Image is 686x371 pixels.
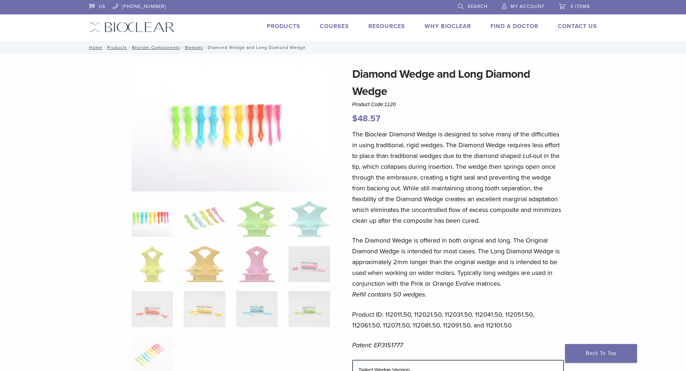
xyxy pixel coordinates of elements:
em: Refill contains 50 wedges. [352,290,426,298]
span: Search [467,4,488,9]
img: Diamond Wedge and Long Diamond Wedge - Image 10 [184,291,225,327]
img: Diamond Wedge and Long Diamond Wedge - Image 11 [236,291,278,327]
img: Diamond Wedge and Long Diamond Wedge - Image 12 [288,291,330,327]
img: DSC_0187_v3-1920x1218-1-324x324.png [131,201,173,237]
nav: Diamond Wedge and Long Diamond Wedge [84,41,602,54]
a: Products [107,45,127,50]
span: 1120 [385,101,396,107]
bdi: 48.57 [352,113,380,124]
span: My Account [511,4,544,9]
img: Diamond Wedge and Long Diamond Wedge - Image 8 [288,246,330,282]
span: / [102,46,107,49]
span: $ [352,113,358,124]
img: Diamond Wedge and Long Diamond Wedge - Image 9 [131,291,173,327]
p: The Bioclear Diamond Wedge is designed to solve many of the difficulties in using traditional, ri... [352,129,564,226]
p: The Diamond Wedge is offered in both original and long. The Original Diamond Wedge is intended fo... [352,235,564,300]
a: Contact Us [558,23,597,30]
h1: Diamond Wedge and Long Diamond Wedge [352,65,564,100]
em: Patent: EP3151777 [352,341,403,349]
a: Back To Top [565,344,637,363]
a: Why Bioclear [425,23,471,30]
img: Diamond Wedge and Long Diamond Wedge - Image 2 [184,201,225,237]
img: Diamond Wedge and Long Diamond Wedge - Image 4 [288,201,330,237]
img: Diamond Wedge and Long Diamond Wedge - Image 7 [239,246,275,282]
img: Diamond Wedge and Long Diamond Wedge - Image 6 [185,246,225,282]
p: Product ID: 112011.50, 112021.50, 112031.50, 112041.50, 112051.50, 112061.50, 112071.50, 112081.5... [352,309,564,331]
span: / [180,46,185,49]
a: Find A Doctor [490,23,538,30]
a: Products [267,23,300,30]
a: Wedges [185,45,203,50]
img: Diamond Wedge and Long Diamond Wedge - Image 5 [139,246,165,282]
img: Bioclear [89,22,175,32]
span: Product Code: [352,101,396,107]
img: DSC_0187_v3-1920x1218-1.png [131,65,330,191]
img: Diamond Wedge and Long Diamond Wedge - Image 3 [236,201,278,237]
a: Reorder Components [132,45,180,50]
span: / [127,46,132,49]
span: / [203,46,208,49]
a: Courses [320,23,349,30]
a: Resources [368,23,405,30]
a: Home [87,45,102,50]
span: 0 items [570,4,590,9]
